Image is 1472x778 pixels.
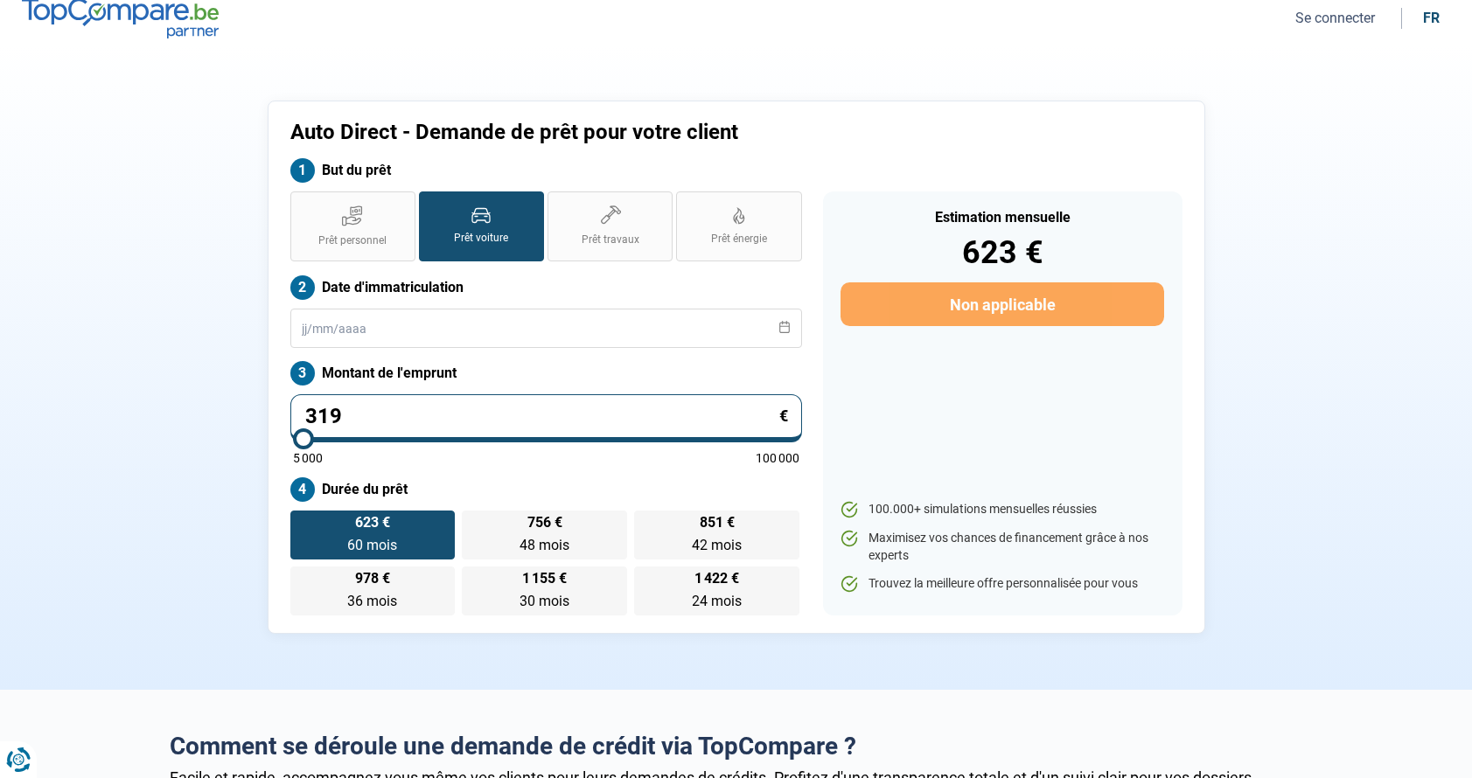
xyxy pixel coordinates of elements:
span: € [779,408,788,424]
span: Prêt personnel [318,233,387,248]
li: Trouvez la meilleure offre personnalisée pour vous [841,575,1163,593]
h1: Auto Direct - Demande de prêt pour votre client [290,120,954,145]
label: But du prêt [290,158,802,183]
div: Estimation mensuelle [841,211,1163,225]
h2: Comment se déroule une demande de crédit via TopCompare ? [170,732,1303,761]
span: Prêt énergie [711,232,767,247]
label: Date d'immatriculation [290,275,802,300]
li: Maximisez vos chances de financement grâce à nos experts [841,530,1163,564]
span: Prêt travaux [582,233,639,247]
div: 623 € [841,237,1163,268]
span: 1 422 € [694,572,739,586]
span: 30 mois [520,593,569,609]
span: 756 € [527,516,562,530]
div: fr [1423,10,1440,26]
span: 36 mois [347,593,397,609]
button: Se connecter [1290,9,1380,27]
button: Non applicable [841,282,1163,326]
span: 623 € [355,516,390,530]
input: jj/mm/aaaa [290,309,802,348]
span: 24 mois [692,593,742,609]
span: 60 mois [347,537,397,553]
span: 851 € [700,516,735,530]
li: 100.000+ simulations mensuelles réussies [841,501,1163,518]
span: 100 000 [756,452,799,464]
span: 5 000 [293,452,323,464]
span: 42 mois [692,537,742,553]
span: 978 € [355,572,390,586]
span: Prêt voiture [454,231,508,246]
span: 48 mois [520,537,569,553]
label: Montant de l'emprunt [290,361,802,386]
span: 1 155 € [522,572,567,586]
label: Durée du prêt [290,477,802,502]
